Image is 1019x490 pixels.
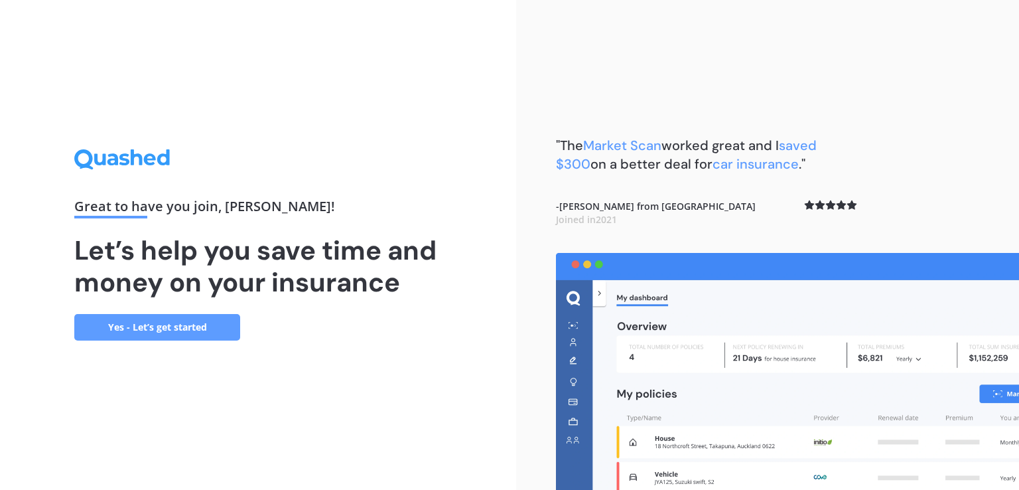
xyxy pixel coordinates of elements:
img: dashboard.webp [556,253,1019,490]
span: Market Scan [583,137,661,154]
span: car insurance [713,155,799,173]
span: Joined in 2021 [556,213,617,226]
b: "The worked great and I on a better deal for ." [556,137,817,173]
h1: Let’s help you save time and money on your insurance [74,234,442,298]
b: - [PERSON_NAME] from [GEOGRAPHIC_DATA] [556,200,756,226]
a: Yes - Let’s get started [74,314,240,341]
span: saved $300 [556,137,817,173]
div: Great to have you join , [PERSON_NAME] ! [74,200,442,218]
